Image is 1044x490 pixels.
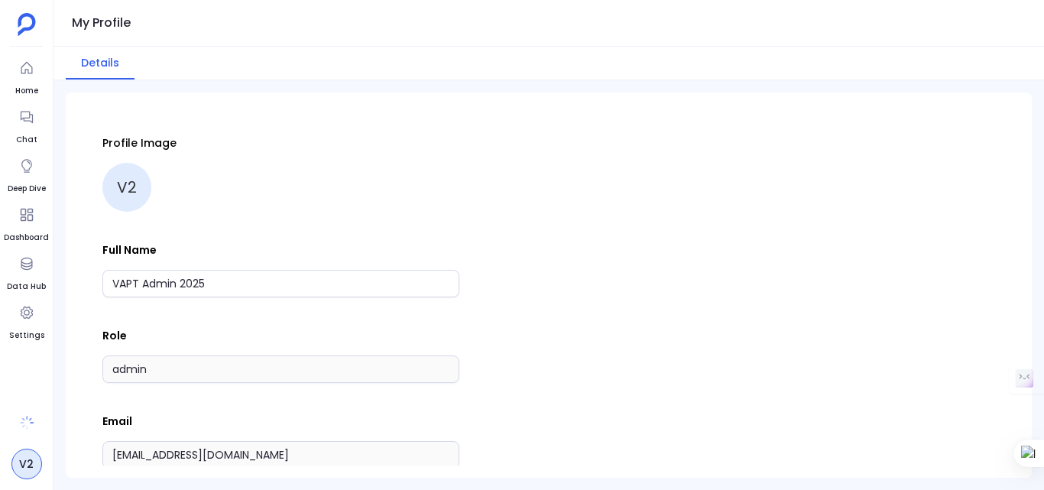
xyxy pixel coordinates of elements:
[66,47,135,80] button: Details
[102,270,459,297] input: Full Name
[7,281,46,293] span: Data Hub
[9,299,44,342] a: Settings
[4,232,49,244] span: Dashboard
[7,250,46,293] a: Data Hub
[13,54,41,97] a: Home
[102,441,459,469] input: Email
[8,152,46,195] a: Deep Dive
[19,415,34,430] img: spinner-B0dY0IHp.gif
[9,329,44,342] span: Settings
[13,134,41,146] span: Chat
[11,449,42,479] a: V2
[102,135,995,151] p: Profile Image
[72,12,131,34] h1: My Profile
[102,355,459,383] input: Role
[102,242,995,258] p: Full Name
[102,163,151,212] div: V2
[8,183,46,195] span: Deep Dive
[4,201,49,244] a: Dashboard
[102,414,995,429] p: Email
[13,85,41,97] span: Home
[18,13,36,36] img: petavue logo
[13,103,41,146] a: Chat
[102,328,995,343] p: Role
